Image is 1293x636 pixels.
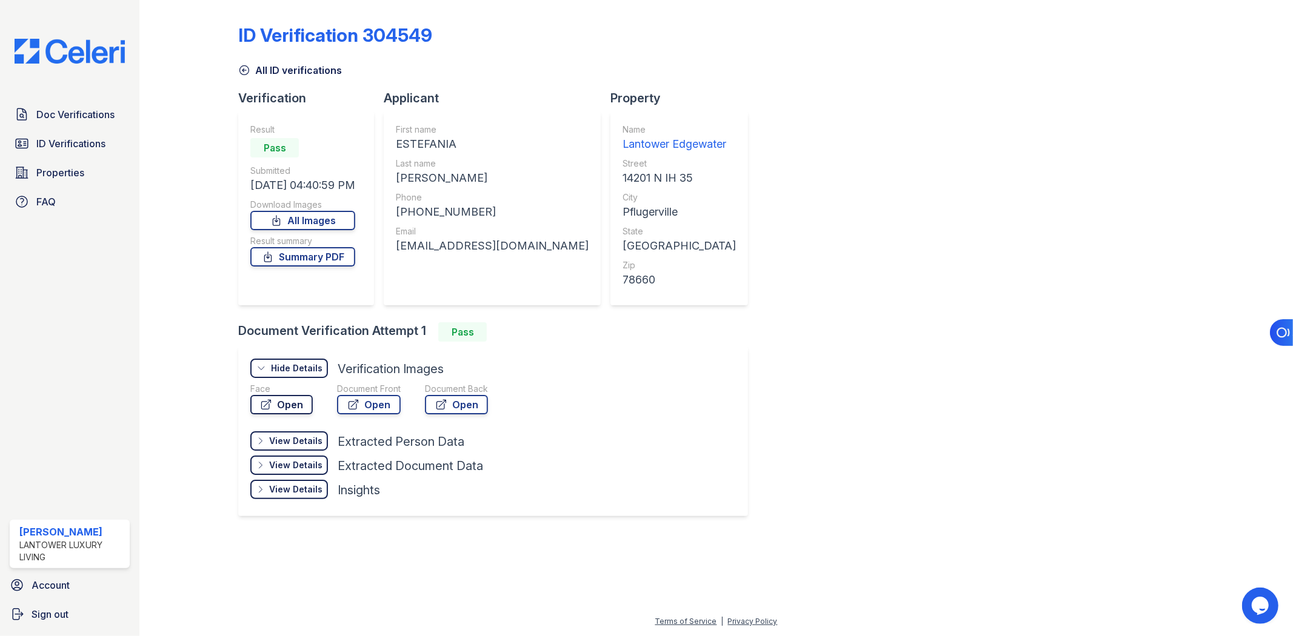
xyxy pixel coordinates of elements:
[623,191,736,204] div: City
[269,435,322,447] div: View Details
[396,225,589,237] div: Email
[250,211,355,230] a: All Images
[250,383,313,395] div: Face
[5,602,135,626] a: Sign out
[238,322,758,342] div: Document Verification Attempt 1
[623,271,736,288] div: 78660
[250,177,355,194] div: [DATE] 04:40:59 PM
[32,578,70,592] span: Account
[269,483,322,495] div: View Details
[623,124,736,153] a: Name Lantower Edgewater
[728,617,778,626] a: Privacy Policy
[250,395,313,414] a: Open
[384,90,610,107] div: Applicant
[338,433,464,450] div: Extracted Person Data
[238,90,384,107] div: Verification
[238,63,342,78] a: All ID verifications
[396,204,589,220] div: [PHONE_NUMBER]
[19,525,125,539] div: [PERSON_NAME]
[269,459,322,471] div: View Details
[623,136,736,153] div: Lantower Edgewater
[36,194,56,209] span: FAQ
[250,199,355,211] div: Download Images
[250,247,355,267] a: Summary PDF
[338,360,444,377] div: Verification Images
[5,39,135,64] img: CE_Logo_Blue-a8612792a0a2168367f1c8372b55b34899dd931a85d93a1a3d3e32e68fde9ad4.png
[623,225,736,237] div: State
[425,383,488,395] div: Document Back
[438,322,487,342] div: Pass
[5,573,135,597] a: Account
[396,124,589,136] div: First name
[396,191,589,204] div: Phone
[10,190,130,214] a: FAQ
[10,161,130,185] a: Properties
[32,607,68,621] span: Sign out
[10,102,130,127] a: Doc Verifications
[250,235,355,247] div: Result summary
[250,138,299,157] div: Pass
[250,165,355,177] div: Submitted
[610,90,758,107] div: Property
[396,157,589,170] div: Last name
[36,165,84,180] span: Properties
[337,395,401,414] a: Open
[19,539,125,563] div: Lantower Luxury Living
[623,204,736,220] div: Pflugerville
[238,24,432,46] div: ID Verification 304549
[623,157,736,170] div: Street
[337,383,401,395] div: Document Front
[623,259,736,271] div: Zip
[721,617,724,626] div: |
[1242,588,1281,624] iframe: chat widget
[338,457,483,474] div: Extracted Document Data
[250,124,355,136] div: Result
[271,362,322,374] div: Hide Details
[36,136,105,151] span: ID Verifications
[655,617,717,626] a: Terms of Service
[396,237,589,254] div: [EMAIL_ADDRESS][DOMAIN_NAME]
[623,237,736,254] div: [GEOGRAPHIC_DATA]
[623,170,736,187] div: 14201 N IH 35
[338,482,380,499] div: Insights
[36,107,115,122] span: Doc Verifications
[10,131,130,156] a: ID Verifications
[623,124,736,136] div: Name
[396,136,589,153] div: ESTEFANIA
[425,395,488,414] a: Open
[396,170,589,187] div: [PERSON_NAME]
